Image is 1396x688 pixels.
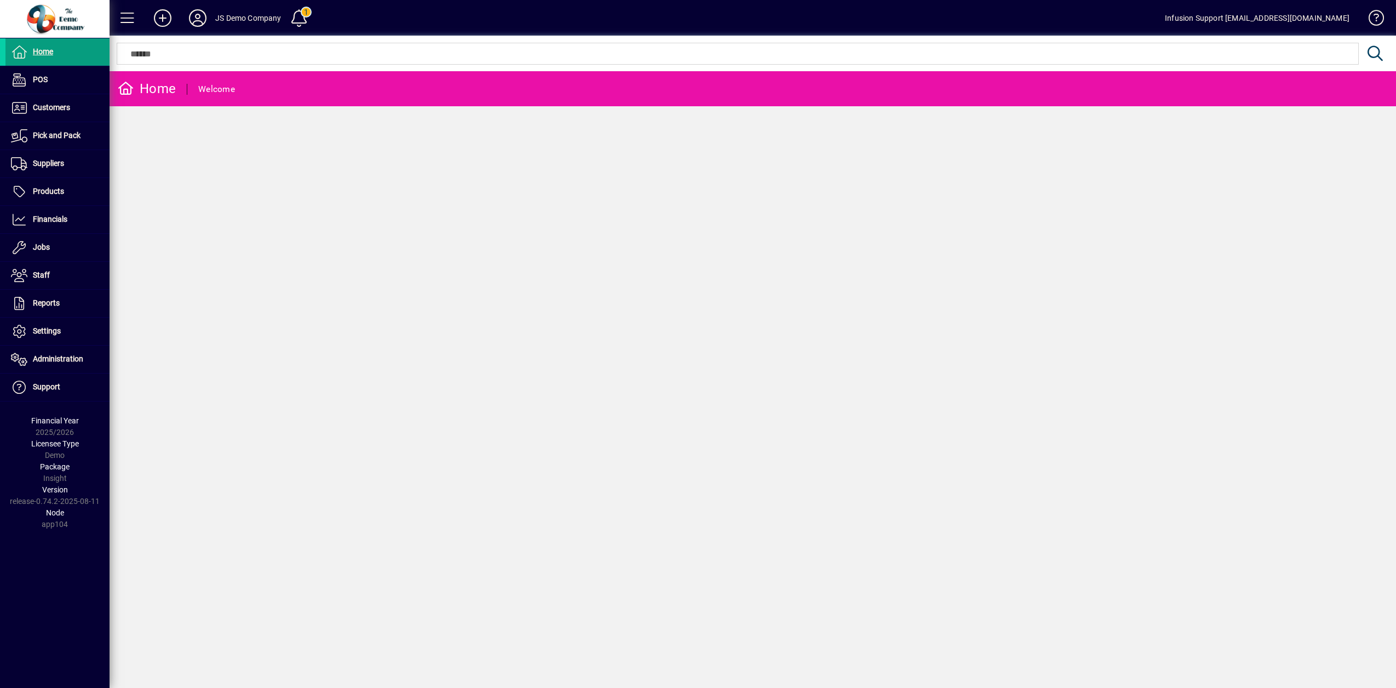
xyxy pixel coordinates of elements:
[5,150,110,177] a: Suppliers
[5,290,110,317] a: Reports
[33,382,60,391] span: Support
[5,234,110,261] a: Jobs
[5,122,110,150] a: Pick and Pack
[215,9,282,27] div: JS Demo Company
[31,439,79,448] span: Licensee Type
[33,215,67,223] span: Financials
[198,81,235,98] div: Welcome
[33,299,60,307] span: Reports
[42,485,68,494] span: Version
[5,94,110,122] a: Customers
[33,159,64,168] span: Suppliers
[33,271,50,279] span: Staff
[5,318,110,345] a: Settings
[31,416,79,425] span: Financial Year
[5,374,110,401] a: Support
[33,47,53,56] span: Home
[40,462,70,471] span: Package
[5,66,110,94] a: POS
[33,131,81,140] span: Pick and Pack
[5,178,110,205] a: Products
[33,243,50,251] span: Jobs
[5,346,110,373] a: Administration
[33,103,70,112] span: Customers
[46,508,64,517] span: Node
[5,206,110,233] a: Financials
[33,187,64,196] span: Products
[5,262,110,289] a: Staff
[145,8,180,28] button: Add
[33,326,61,335] span: Settings
[33,75,48,84] span: POS
[118,80,176,98] div: Home
[33,354,83,363] span: Administration
[1165,9,1349,27] div: Infusion Support [EMAIL_ADDRESS][DOMAIN_NAME]
[180,8,215,28] button: Profile
[1360,2,1382,38] a: Knowledge Base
